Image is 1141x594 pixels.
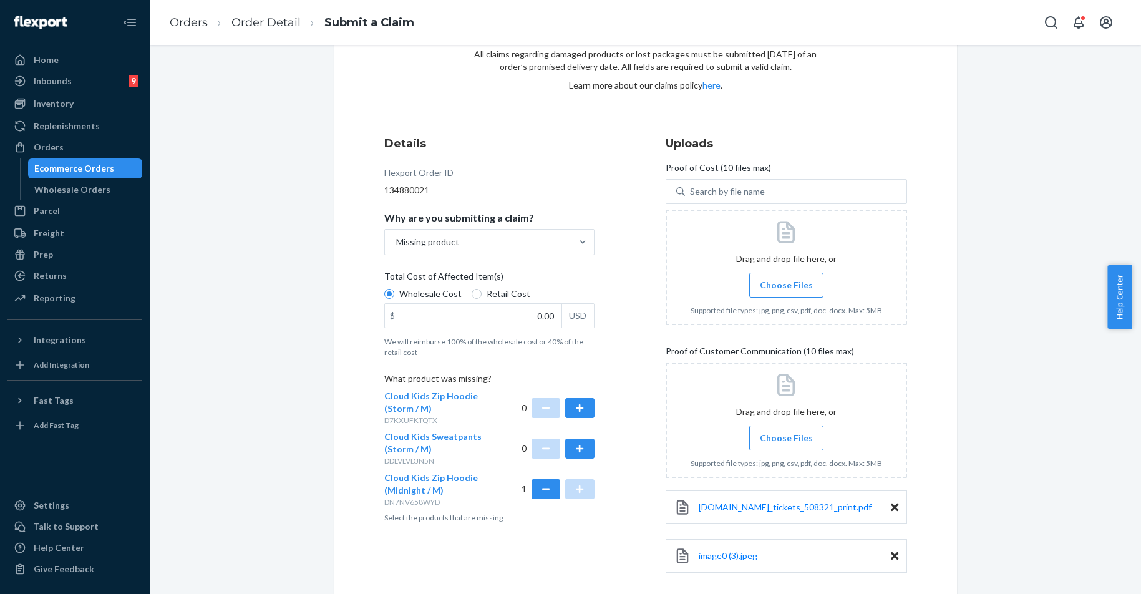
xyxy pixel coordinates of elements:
span: Choose Files [760,432,813,444]
a: Home [7,50,142,70]
p: What product was missing? [384,372,595,390]
a: image0 (3).jpeg [699,550,757,562]
p: We will reimburse 100% of the wholesale cost or 40% of the retail cost [384,336,595,358]
span: Choose Files [760,279,813,291]
div: 9 [129,75,138,87]
div: Wholesale Orders [34,183,110,196]
a: Submit a Claim [324,16,414,29]
a: Wholesale Orders [28,180,143,200]
button: Help Center [1107,265,1132,329]
a: Replenishments [7,116,142,136]
div: Missing product [396,236,459,248]
a: Freight [7,223,142,243]
div: Flexport Order ID [384,167,454,184]
button: Open account menu [1094,10,1119,35]
span: Proof of Customer Communication (10 files max) [666,345,854,363]
a: Add Fast Tag [7,416,142,436]
span: [DOMAIN_NAME]_tickets_508321_print.pdf [699,502,872,512]
div: Inventory [34,97,74,110]
a: here [702,80,721,90]
a: Reporting [7,288,142,308]
span: Cloud Kids Zip Hoodie (Midnight / M) [384,472,478,495]
div: Fast Tags [34,394,74,407]
div: 0 [522,431,595,466]
div: Replenishments [34,120,100,132]
button: Close Navigation [117,10,142,35]
div: Talk to Support [34,520,99,533]
p: Why are you submitting a claim? [384,212,534,224]
span: Total Cost of Affected Item(s) [384,270,503,288]
a: Order Detail [231,16,301,29]
input: Wholesale Cost [384,289,394,299]
span: image0 (3).jpeg [699,550,757,561]
a: Talk to Support [7,517,142,537]
div: 134880021 [384,184,595,197]
a: Prep [7,245,142,265]
div: $ [385,304,400,328]
a: Inventory [7,94,142,114]
p: Learn more about our claims policy . [474,79,817,92]
div: Returns [34,270,67,282]
div: Reporting [34,292,75,304]
button: Give Feedback [7,559,142,579]
div: Ecommerce Orders [34,162,114,175]
button: Open Search Box [1039,10,1064,35]
img: Flexport logo [14,16,67,29]
a: Orders [170,16,208,29]
a: Ecommerce Orders [28,158,143,178]
div: Search by file name [690,185,765,198]
button: Open notifications [1066,10,1091,35]
div: Settings [34,499,69,512]
div: Orders [34,141,64,153]
a: Inbounds9 [7,71,142,91]
p: All claims regarding damaged products or lost packages must be submitted [DATE] of an order’s pro... [474,48,817,73]
div: Integrations [34,334,86,346]
p: Select the products that are missing [384,512,595,523]
button: Integrations [7,330,142,350]
h3: Details [384,135,595,152]
input: Retail Cost [472,289,482,299]
button: Fast Tags [7,391,142,411]
div: Prep [34,248,53,261]
p: DN7NV658WYD [384,497,490,507]
a: Add Integration [7,355,142,375]
span: Cloud Kids Zip Hoodie (Storm / M) [384,391,478,414]
div: 0 [522,390,595,426]
div: Help Center [34,542,84,554]
ol: breadcrumbs [160,4,424,41]
a: Settings [7,495,142,515]
span: Wholesale Cost [399,288,462,300]
div: Inbounds [34,75,72,87]
a: Parcel [7,201,142,221]
input: $USD [385,304,561,328]
span: Cloud Kids Sweatpants (Storm / M) [384,431,482,454]
a: [DOMAIN_NAME]_tickets_508321_print.pdf [699,501,872,514]
span: Retail Cost [487,288,530,300]
div: Add Integration [34,359,89,370]
div: Give Feedback [34,563,94,575]
h3: Uploads [666,135,907,152]
div: Home [34,54,59,66]
span: Proof of Cost (10 files max) [666,162,771,179]
p: D7KXUFKTQTX [384,415,490,426]
div: Freight [34,227,64,240]
div: USD [561,304,594,328]
div: Parcel [34,205,60,217]
a: Orders [7,137,142,157]
a: Returns [7,266,142,286]
div: Add Fast Tag [34,420,79,431]
div: 1 [522,472,595,507]
a: Help Center [7,538,142,558]
p: DDLVLVDJN5N [384,455,490,466]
